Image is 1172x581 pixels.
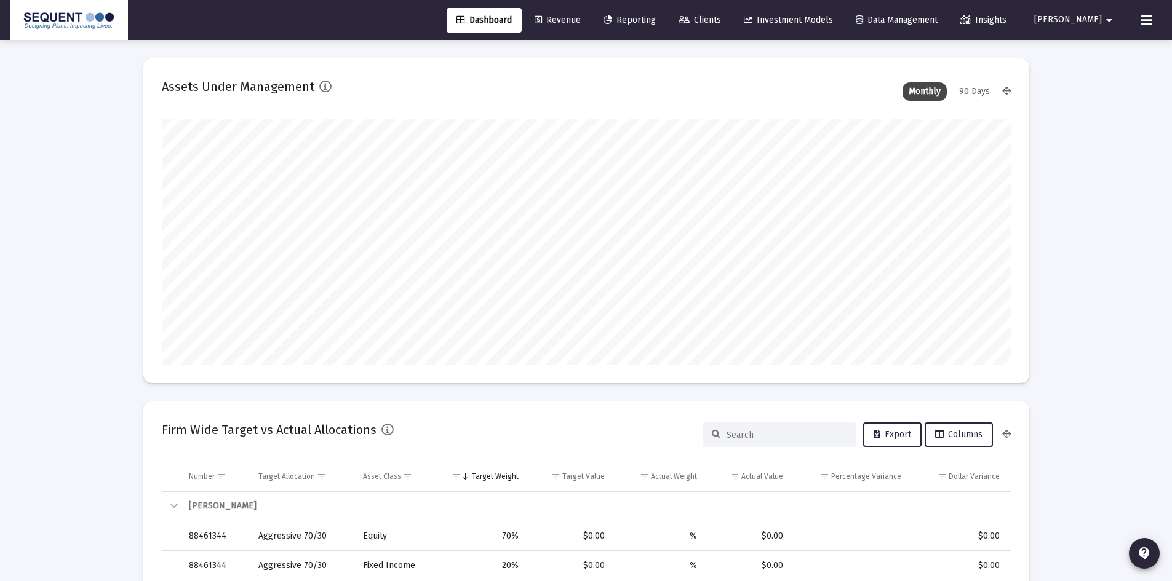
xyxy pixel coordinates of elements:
td: Column Asset Class [354,462,436,491]
td: Column Number [180,462,250,491]
button: [PERSON_NAME] [1019,7,1131,32]
span: Show filter options for column 'Percentage Variance' [820,472,829,481]
button: Columns [925,422,993,447]
a: Investment Models [734,8,843,33]
div: Target Value [562,472,605,481]
span: Reporting [604,15,656,25]
td: Column Actual Weight [613,462,706,491]
button: Export [863,422,922,447]
span: Clients [679,15,721,25]
mat-icon: arrow_drop_down [1102,8,1117,33]
span: Show filter options for column 'Number' [217,472,226,481]
div: $0.00 [536,530,605,542]
a: Data Management [846,8,947,33]
span: [PERSON_NAME] [1034,15,1102,25]
div: 90 Days [953,82,996,101]
td: Column Target Allocation [250,462,354,491]
td: Column Target Value [527,462,613,491]
span: Export [874,429,911,440]
div: Target Allocation [258,472,315,481]
h2: Firm Wide Target vs Actual Allocations [162,420,377,440]
div: $0.00 [919,559,1000,572]
td: Column Dollar Variance [910,462,1011,491]
span: Show filter options for column 'Target Value' [551,472,560,481]
td: 88461344 [180,551,250,580]
td: Equity [354,521,436,551]
span: Insights [960,15,1007,25]
div: Asset Class [363,472,401,481]
td: Collapse [162,492,180,521]
div: 20% [444,559,519,572]
td: Column Percentage Variance [792,462,910,491]
a: Clients [669,8,731,33]
div: $0.00 [714,530,784,542]
span: Show filter options for column 'Actual Weight' [640,472,649,481]
span: Show filter options for column 'Target Weight' [452,472,461,481]
div: Number [189,472,215,481]
span: Show filter options for column 'Dollar Variance' [938,472,947,481]
div: Actual Weight [651,472,697,481]
span: Show filter options for column 'Target Allocation' [317,472,326,481]
td: Aggressive 70/30 [250,521,354,551]
span: Show filter options for column 'Asset Class' [403,472,412,481]
td: Aggressive 70/30 [250,551,354,580]
div: Percentage Variance [831,472,901,481]
span: Data Management [856,15,938,25]
span: Dashboard [456,15,512,25]
a: Reporting [594,8,666,33]
div: % [622,530,697,542]
div: Actual Value [741,472,783,481]
td: Fixed Income [354,551,436,580]
div: % [622,559,697,572]
img: Dashboard [19,8,119,33]
input: Search [727,430,847,440]
span: Columns [935,429,983,440]
div: [PERSON_NAME] [189,500,1000,512]
div: Dollar Variance [949,472,1000,481]
div: Monthly [903,82,947,101]
span: Revenue [535,15,581,25]
mat-icon: contact_support [1137,546,1152,561]
div: $0.00 [919,530,1000,542]
a: Dashboard [447,8,522,33]
div: 70% [444,530,519,542]
div: $0.00 [536,559,605,572]
a: Insights [951,8,1016,33]
a: Revenue [525,8,591,33]
div: $0.00 [714,559,784,572]
div: Target Weight [472,472,519,481]
span: Show filter options for column 'Actual Value' [730,472,739,481]
span: Investment Models [744,15,833,25]
td: Column Target Weight [436,462,527,491]
td: Column Actual Value [706,462,792,491]
td: 88461344 [180,521,250,551]
h2: Assets Under Management [162,77,314,97]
